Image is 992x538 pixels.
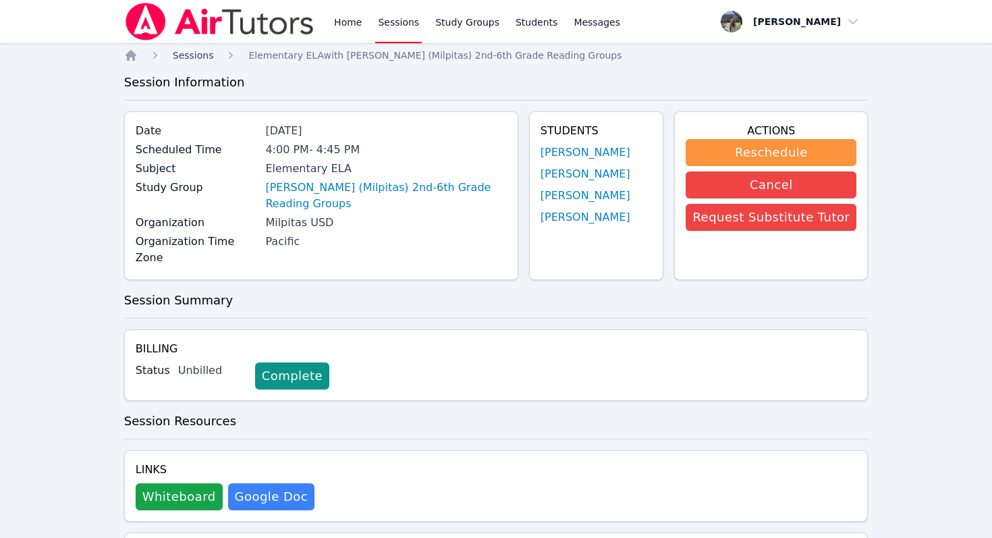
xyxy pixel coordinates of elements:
button: Cancel [686,171,856,198]
div: Pacific [265,234,506,250]
h4: Links [136,462,314,478]
label: Scheduled Time [136,142,258,158]
label: Study Group [136,180,258,196]
div: Unbilled [178,362,244,379]
button: Whiteboard [136,483,223,510]
button: Reschedule [686,139,856,166]
h3: Session Resources [124,412,869,431]
h4: Actions [686,123,856,139]
button: Request Substitute Tutor [686,204,856,231]
span: Sessions [173,50,214,61]
a: [PERSON_NAME] [541,144,630,161]
div: Elementary ELA [265,161,506,177]
label: Date [136,123,258,139]
label: Subject [136,161,258,177]
span: Elementary ELA with [PERSON_NAME] (Milpitas) 2nd-6th Grade Reading Groups [248,50,622,61]
a: [PERSON_NAME] [541,209,630,225]
label: Organization [136,215,258,231]
span: Messages [574,16,620,29]
div: Milpitas USD [265,215,506,231]
a: Elementary ELAwith [PERSON_NAME] (Milpitas) 2nd-6th Grade Reading Groups [248,49,622,62]
h3: Session Summary [124,291,869,310]
h4: Billing [136,341,857,357]
label: Organization Time Zone [136,234,258,266]
a: [PERSON_NAME] [541,166,630,182]
a: Sessions [173,49,214,62]
h4: Students [541,123,653,139]
a: Complete [255,362,329,389]
a: [PERSON_NAME] (Milpitas) 2nd-6th Grade Reading Groups [265,180,506,212]
label: Status [136,362,170,379]
img: Air Tutors [124,3,315,41]
nav: Breadcrumb [124,49,869,62]
div: 4:00 PM - 4:45 PM [265,142,506,158]
div: [DATE] [265,123,506,139]
h3: Session Information [124,73,869,92]
a: Google Doc [228,483,314,510]
a: [PERSON_NAME] [541,188,630,204]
